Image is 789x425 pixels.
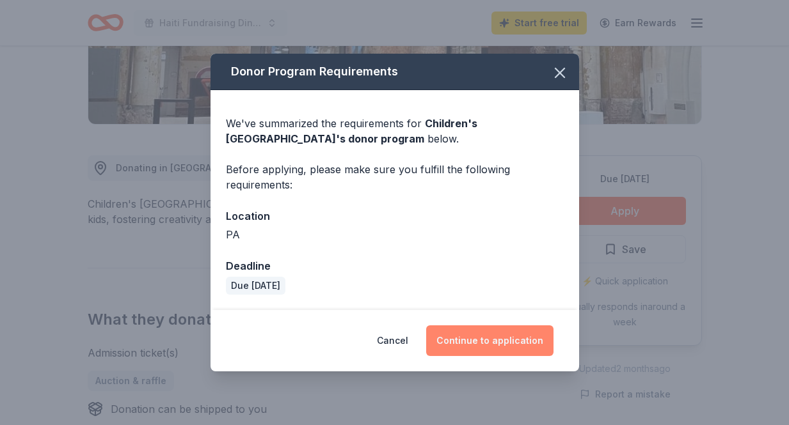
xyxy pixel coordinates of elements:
[226,162,564,192] div: Before applying, please make sure you fulfill the following requirements:
[377,325,408,356] button: Cancel
[226,116,564,146] div: We've summarized the requirements for below.
[226,258,564,274] div: Deadline
[226,277,285,295] div: Due [DATE]
[226,208,564,224] div: Location
[226,227,564,242] div: PA
[211,54,579,90] div: Donor Program Requirements
[426,325,554,356] button: Continue to application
